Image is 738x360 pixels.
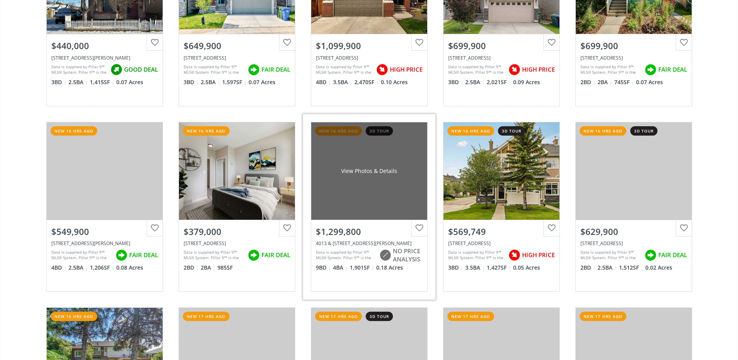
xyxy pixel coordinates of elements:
div: 19 Cranbrook Crescent SE, Calgary, AB T3M 2C3 [316,55,422,61]
div: $569,749 [448,226,555,238]
span: 2.5 BA [68,264,88,272]
span: 2.5 BA [68,78,88,86]
div: Data is supplied by Pillar 9™ MLS® System. Pillar 9™ is the owner of the copyright in its MLS® Sy... [580,64,641,76]
img: rating icon [643,247,658,263]
span: 2 BA [201,264,216,272]
span: HIGH PRICE [522,251,555,259]
div: 181 Rockyledge View NW #16, Calgary, AB T3G 6B1 [184,240,290,247]
div: 87 Na'a Heights SW, Calgary, AB T3H6C4 [580,240,687,247]
img: rating icon [246,247,261,263]
span: 2,021 SF [487,78,511,86]
span: 3 BD [448,264,463,272]
div: $649,900 [184,40,290,52]
span: 0.07 Acres [636,78,663,86]
span: 2 BD [184,264,199,272]
span: 3 BD [184,78,199,86]
span: 2 BD [580,78,596,86]
span: 0.05 Acres [513,264,540,272]
div: Data is supplied by Pillar 9™ MLS® System. Pillar 9™ is the owner of the copyright in its MLS® Sy... [448,64,505,76]
img: rating icon [643,62,658,78]
span: 2.5 BA [465,78,485,86]
div: Data is supplied by Pillar 9™ MLS® System. Pillar 9™ is the owner of the copyright in its MLS® Sy... [316,249,375,261]
div: 9000 Wentworth Avenue SW #26, Calgary, AB T3H 0A9 [448,240,555,247]
span: 0.10 Acres [381,78,408,86]
div: 829 4 Avenue NW, Calgary, AB T2N 0M9 [580,55,687,61]
a: new 16 hrs ago$549,900[STREET_ADDRESS][PERSON_NAME]Data is supplied by Pillar 9™ MLS® System. Pil... [39,114,171,300]
div: 960 Erin Woods Drive SE, Calgary, AB T2A 1M5 [51,55,158,61]
span: 1,597 SF [222,78,247,86]
div: $1,299,800 [316,226,422,238]
div: $629,900 [580,226,687,238]
span: 0.02 Acres [645,264,672,272]
span: 1,427 SF [487,264,511,272]
div: Data is supplied by Pillar 9™ MLS® System. Pillar 9™ is the owner of the copyright in its MLS® Sy... [448,249,505,261]
span: 985 SF [217,264,233,272]
span: FAIR DEAL [261,251,290,259]
span: 1,512 SF [619,264,643,272]
span: 0.07 Acres [249,78,275,86]
img: rating icon [109,62,124,78]
div: View Photos & Details [341,167,397,175]
div: $1,099,900 [316,40,422,52]
span: 0.09 Acres [513,78,540,86]
span: NO PRICE ANALYSIS [393,247,422,264]
a: new 16 hrs ago3d tourView Photos & Details$1,299,8004013 & [STREET_ADDRESS][PERSON_NAME]Data is s... [303,114,435,300]
span: 2 BA [598,78,612,86]
div: 4013 & 4015 Vance Place NW, Calgary, AB T3A 0M7 [316,240,422,247]
span: 1,206 SF [90,264,114,272]
div: $549,900 [51,226,158,238]
img: rating icon [377,247,393,263]
a: new 16 hrs ago3d tour$569,749[STREET_ADDRESS]Data is supplied by Pillar 9™ MLS® System. Pillar 9™... [435,114,568,300]
span: 1,415 SF [90,78,114,86]
span: 2.5 BA [598,264,617,272]
span: FAIR DEAL [129,251,158,259]
div: $699,900 [580,40,687,52]
span: 9 BD [316,264,331,272]
span: 3 BD [51,78,67,86]
span: HIGH PRICE [522,65,555,74]
span: 2,470 SF [354,78,379,86]
span: 1,901 SF [350,264,374,272]
img: rating icon [114,247,129,263]
span: HIGH PRICE [390,65,422,74]
div: $699,900 [448,40,555,52]
div: 55 Carringwood Grove NW, Calgary, AB T3P2A8 [184,55,290,61]
span: 0.08 Acres [116,264,143,272]
span: 4 BA [333,264,348,272]
span: 745 SF [614,78,634,86]
span: 2 BD [580,264,596,272]
span: FAIR DEAL [658,65,687,74]
span: 0.07 Acres [116,78,143,86]
span: FAIR DEAL [261,65,290,74]
div: $379,000 [184,226,290,238]
span: 0.18 Acres [376,264,403,272]
a: new 16 hrs ago3d tour$629,900[STREET_ADDRESS]Data is supplied by Pillar 9™ MLS® System. Pillar 9™... [568,114,700,300]
div: Data is supplied by Pillar 9™ MLS® System. Pillar 9™ is the owner of the copyright in its MLS® Sy... [316,64,372,76]
span: 4 BD [51,264,67,272]
span: 3.5 BA [465,264,485,272]
span: 3.5 BA [333,78,352,86]
div: Data is supplied by Pillar 9™ MLS® System. Pillar 9™ is the owner of the copyright in its MLS® Sy... [580,249,641,261]
div: 187 Martin Crossing Park NE, Calgary, AB T3J3N8 [51,240,158,247]
span: 3 BD [448,78,463,86]
span: GOOD DEAL [124,65,158,74]
div: Data is supplied by Pillar 9™ MLS® System. Pillar 9™ is the owner of the copyright in its MLS® Sy... [51,64,107,76]
img: rating icon [246,62,261,78]
div: $440,000 [51,40,158,52]
img: rating icon [507,62,522,78]
span: FAIR DEAL [658,251,687,259]
div: Data is supplied by Pillar 9™ MLS® System. Pillar 9™ is the owner of the copyright in its MLS® Sy... [184,249,244,261]
img: rating icon [374,62,390,78]
img: rating icon [507,247,522,263]
div: Data is supplied by Pillar 9™ MLS® System. Pillar 9™ is the owner of the copyright in its MLS® Sy... [51,249,112,261]
div: Data is supplied by Pillar 9™ MLS® System. Pillar 9™ is the owner of the copyright in its MLS® Sy... [184,64,244,76]
span: 2.5 BA [201,78,220,86]
span: 4 BD [316,78,331,86]
a: new 16 hrs ago$379,000[STREET_ADDRESS]Data is supplied by Pillar 9™ MLS® System. Pillar 9™ is the... [171,114,303,300]
div: 78 Auburn Bay Close SE, Calgary, AB T3M 0E9 [448,55,555,61]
